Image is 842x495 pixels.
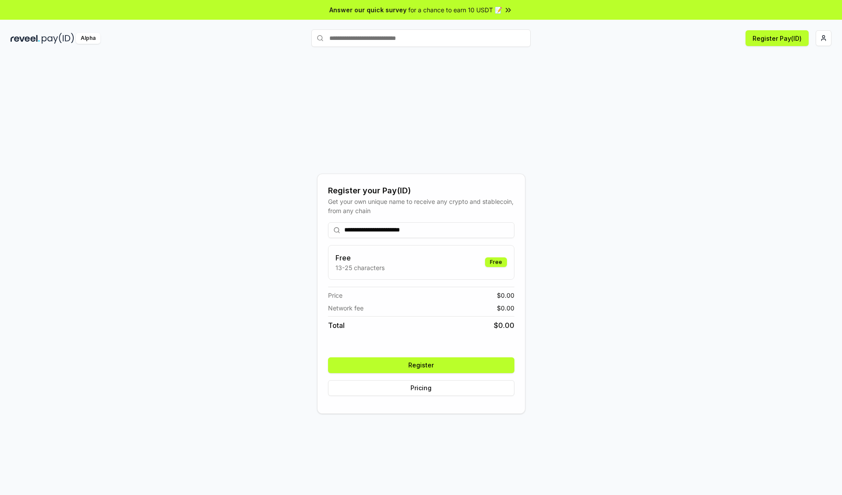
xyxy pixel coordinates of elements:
[497,303,514,313] span: $ 0.00
[408,5,502,14] span: for a chance to earn 10 USDT 📝
[328,185,514,197] div: Register your Pay(ID)
[335,263,385,272] p: 13-25 characters
[497,291,514,300] span: $ 0.00
[76,33,100,44] div: Alpha
[328,291,343,300] span: Price
[328,380,514,396] button: Pricing
[494,320,514,331] span: $ 0.00
[328,320,345,331] span: Total
[328,357,514,373] button: Register
[329,5,407,14] span: Answer our quick survey
[328,197,514,215] div: Get your own unique name to receive any crypto and stablecoin, from any chain
[335,253,385,263] h3: Free
[485,257,507,267] div: Free
[328,303,364,313] span: Network fee
[42,33,74,44] img: pay_id
[746,30,809,46] button: Register Pay(ID)
[11,33,40,44] img: reveel_dark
